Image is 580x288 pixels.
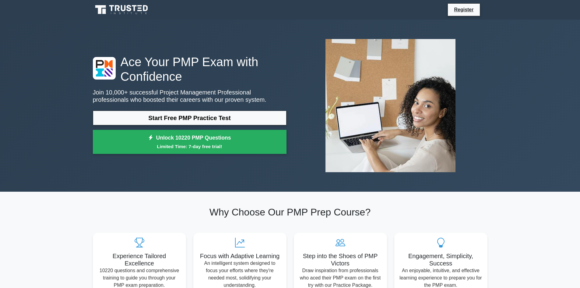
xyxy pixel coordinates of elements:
[299,252,382,267] h5: Step into the Shoes of PMP Victors
[93,111,286,125] a: Start Free PMP Practice Test
[198,252,282,260] h5: Focus with Adaptive Learning
[100,143,279,150] small: Limited Time: 7-day free trial!
[399,252,483,267] h5: Engagement, Simplicity, Success
[450,6,477,13] a: Register
[93,130,286,154] a: Unlock 10220 PMP QuestionsLimited Time: 7-day free trial!
[93,89,286,103] p: Join 10,000+ successful Project Management Professional professionals who boosted their careers w...
[93,55,286,84] h1: Ace Your PMP Exam with Confidence
[93,206,487,218] h2: Why Choose Our PMP Prep Course?
[98,252,181,267] h5: Experience Tailored Excellence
